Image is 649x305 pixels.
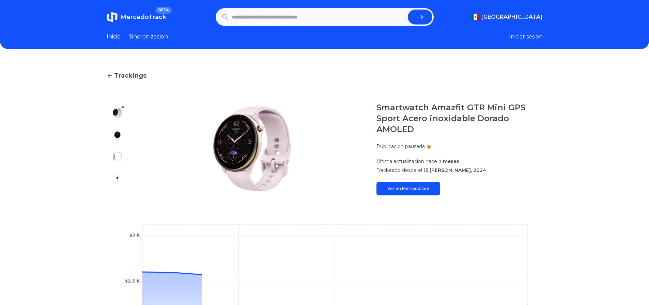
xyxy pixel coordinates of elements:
img: Smartwatch Amazfit GTR Mini GPS Sport Acero inoxidable Dorado AMOLED [112,173,123,184]
a: MercadoTrackBETA [107,12,166,22]
span: MercadoTrack [120,13,166,21]
img: Smartwatch Amazfit GTR Mini GPS Sport Acero inoxidable Dorado AMOLED [112,151,123,162]
span: [GEOGRAPHIC_DATA] [481,13,543,21]
tspan: $2,5 K [125,279,140,284]
button: [GEOGRAPHIC_DATA] [470,13,543,21]
span: Trackeado desde el [376,167,422,173]
tspan: $3 K [129,233,140,238]
span: 15 [PERSON_NAME], 2024 [423,167,486,173]
a: Sincronizacion [129,33,168,41]
span: BETA [155,7,171,14]
img: Smartwatch Amazfit GTR Mini GPS Sport Acero inoxidable Dorado AMOLED [112,108,123,118]
h1: Smartwatch Amazfit GTR Mini GPS Sport Acero inoxidable Dorado AMOLED [376,102,543,135]
span: Ultima actualizacion hace [376,158,437,164]
a: Inicio [107,33,121,41]
span: Trackings [114,71,146,80]
img: MercadoTrack [107,12,118,22]
p: Publicacion pausada [376,143,425,150]
img: Smartwatch Amazfit GTR Mini GPS Sport Acero inoxidable Dorado AMOLED [112,129,123,140]
img: Smartwatch Amazfit GTR Mini GPS Sport Acero inoxidable Dorado AMOLED [142,102,363,195]
button: Iniciar sesion [509,33,543,41]
a: Trackings [107,71,543,80]
a: Ver en Mercadolibre [376,182,440,195]
img: Mexico [470,14,480,20]
span: 7 meses [438,158,459,164]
